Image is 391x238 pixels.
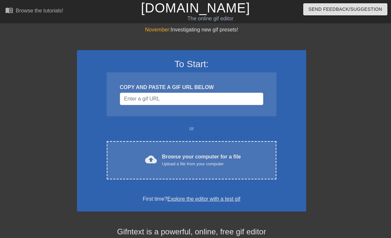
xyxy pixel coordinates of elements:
button: Send Feedback/Suggestion [303,3,387,15]
span: Send Feedback/Suggestion [308,5,382,13]
a: [DOMAIN_NAME] [141,1,250,15]
h4: Gifntext is a powerful, online, free gif editor [77,227,306,237]
span: November: [145,27,171,32]
a: Explore the editor with a test gif [167,196,240,202]
div: First time? [85,195,298,203]
a: Browse the tutorials! [5,6,63,16]
div: Browse the tutorials! [16,8,63,13]
div: Upload a file from your computer [162,161,241,167]
div: Investigating new gif presets! [77,26,306,34]
div: or [94,125,289,133]
div: Browse your computer for a file [162,153,241,167]
span: menu_book [5,6,13,14]
div: COPY AND PASTE A GIF URL BELOW [120,83,263,91]
span: cloud_upload [145,154,157,165]
input: Username [120,93,263,105]
div: The online gif editor [134,15,287,23]
h3: To Start: [85,59,298,70]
